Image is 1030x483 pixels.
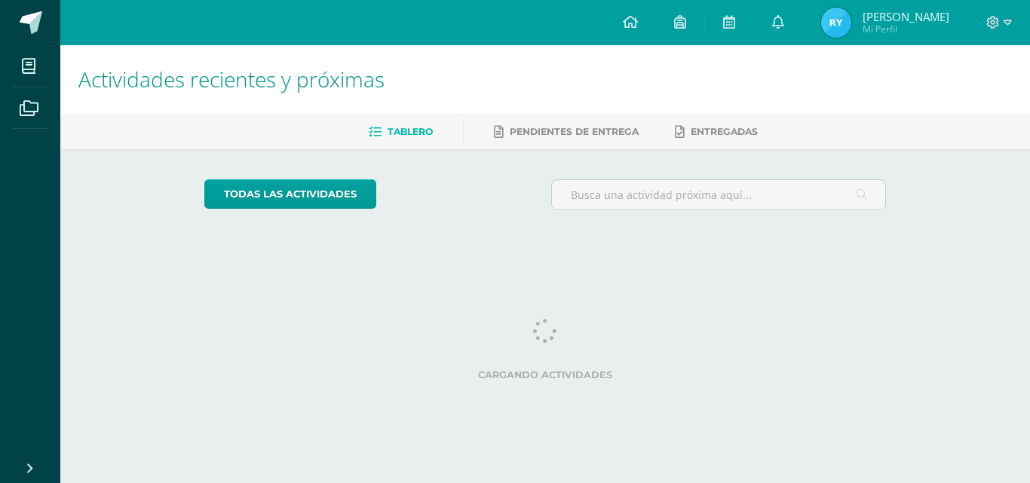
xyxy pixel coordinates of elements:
[552,180,886,209] input: Busca una actividad próxima aquí...
[675,120,758,144] a: Entregadas
[204,369,887,381] label: Cargando actividades
[388,126,433,137] span: Tablero
[510,126,639,137] span: Pendientes de entrega
[494,120,639,144] a: Pendientes de entrega
[821,8,851,38] img: 205517e5f2476895c4d85f1e4490c9f7.png
[863,9,949,24] span: [PERSON_NAME]
[691,126,758,137] span: Entregadas
[369,120,433,144] a: Tablero
[204,179,376,209] a: todas las Actividades
[78,65,385,93] span: Actividades recientes y próximas
[863,23,949,35] span: Mi Perfil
